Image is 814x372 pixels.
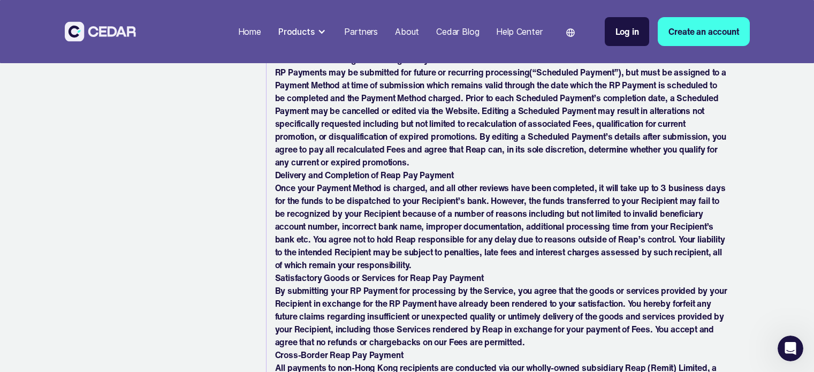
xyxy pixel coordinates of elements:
strong: Satisfactory Goods or Services for Reap Pay Payment [275,271,484,284]
p: RP Payments may be submitted for future or recurring processing(“Scheduled Payment”), but must be... [275,66,728,169]
a: Help Center [492,20,546,43]
div: Partners [344,25,378,38]
iframe: Intercom live chat [778,336,803,361]
p: By submitting your RP Payment for processing by the Service, you agree that the goods or services... [275,284,728,348]
p: Once your Payment Method is charged, and all other reviews have been completed, it will take up t... [275,181,728,271]
a: Partners [340,20,382,43]
div: Home [238,25,261,38]
div: Products [278,25,315,38]
a: Cedar Blog [432,20,483,43]
strong: Delivery and Completion of Reap Pay Payment [275,169,454,181]
a: Home [234,20,265,43]
div: Help Center [496,25,542,38]
div: Products [274,21,332,42]
a: Create an account [658,17,749,46]
a: About [391,20,423,43]
strong: Cross-Border Reap Pay Payment [275,348,404,361]
div: Cedar Blog [436,25,479,38]
img: world icon [566,28,575,37]
div: Log in [615,25,639,38]
div: About [395,25,419,38]
a: Log in [605,17,650,46]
